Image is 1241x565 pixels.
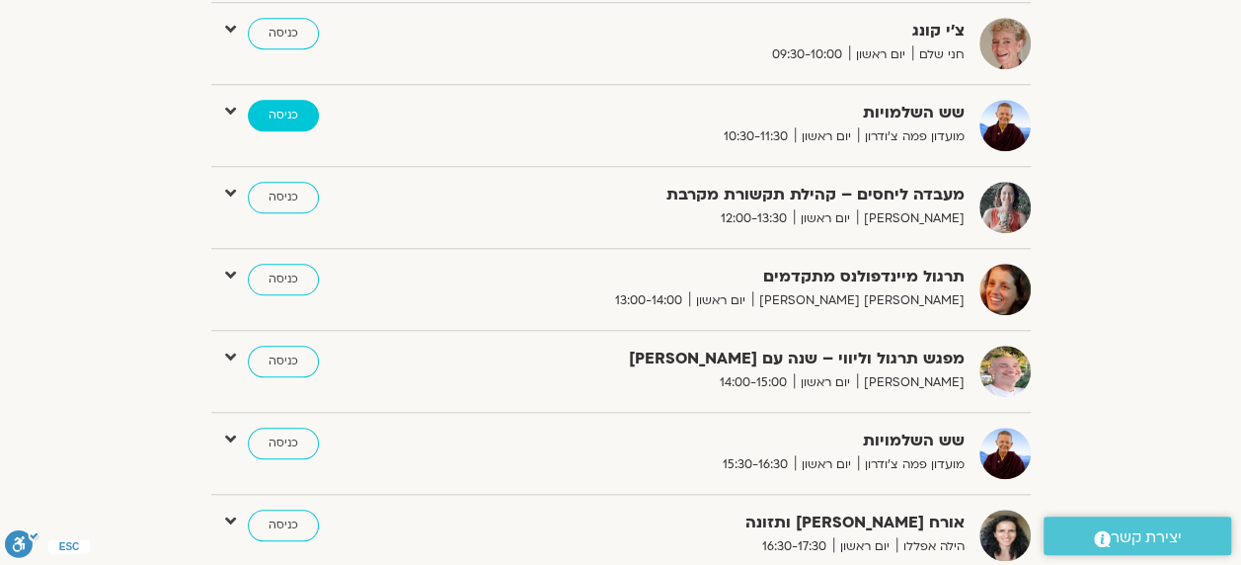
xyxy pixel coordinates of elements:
[794,372,857,393] span: יום ראשון
[713,372,794,393] span: 14:00-15:00
[248,100,319,131] a: כניסה
[833,536,896,557] span: יום ראשון
[765,44,849,65] span: 09:30-10:00
[858,126,965,147] span: מועדון פמה צ'ודרון
[481,346,965,372] strong: מפגש תרגול וליווי – שנה עם [PERSON_NAME]
[608,290,689,311] span: 13:00-14:00
[912,44,965,65] span: חני שלם
[481,18,965,44] strong: צ'י קונג
[248,428,319,459] a: כניסה
[689,290,752,311] span: יום ראשון
[857,208,965,229] span: [PERSON_NAME]
[248,18,319,49] a: כניסה
[755,536,833,557] span: 16:30-17:30
[481,510,965,536] strong: אורח [PERSON_NAME] ותזונה
[248,182,319,213] a: כניסה
[896,536,965,557] span: הילה אפללו
[481,428,965,454] strong: שש השלמויות
[794,208,857,229] span: יום ראשון
[714,208,794,229] span: 12:00-13:30
[795,454,858,475] span: יום ראשון
[1111,525,1182,551] span: יצירת קשר
[248,264,319,295] a: כניסה
[752,290,965,311] span: [PERSON_NAME] [PERSON_NAME]
[248,510,319,541] a: כניסה
[858,454,965,475] span: מועדון פמה צ'ודרון
[795,126,858,147] span: יום ראשון
[481,264,965,290] strong: תרגול מיינדפולנס מתקדמים
[1044,517,1231,555] a: יצירת קשר
[849,44,912,65] span: יום ראשון
[248,346,319,377] a: כניסה
[481,100,965,126] strong: שש השלמויות
[716,454,795,475] span: 15:30-16:30
[717,126,795,147] span: 10:30-11:30
[481,182,965,208] strong: מעבדה ליחסים – קהילת תקשורת מקרבת
[857,372,965,393] span: [PERSON_NAME]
